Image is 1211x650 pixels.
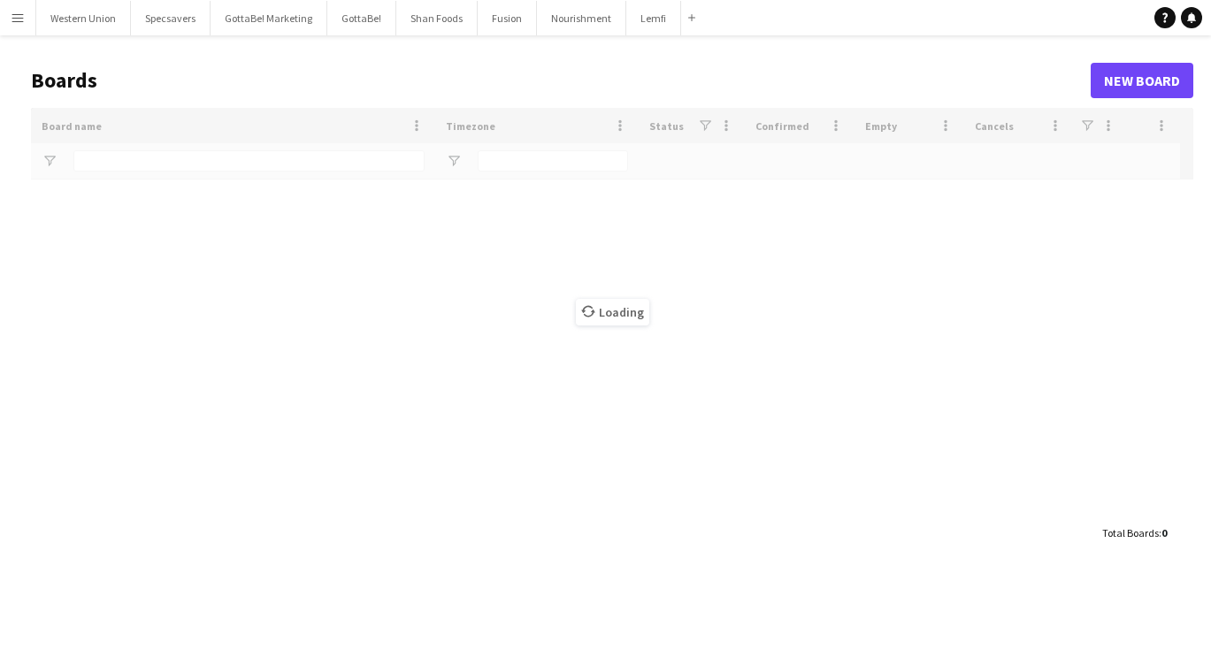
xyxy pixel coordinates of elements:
button: Lemfi [626,1,681,35]
span: Total Boards [1102,526,1159,539]
button: Shan Foods [396,1,478,35]
a: New Board [1091,63,1193,98]
button: Western Union [36,1,131,35]
button: GottaBe! [327,1,396,35]
button: Nourishment [537,1,626,35]
h1: Boards [31,67,1091,94]
button: Fusion [478,1,537,35]
button: Specsavers [131,1,211,35]
button: GottaBe! Marketing [211,1,327,35]
div: : [1102,516,1167,550]
span: Loading [576,299,649,325]
span: 0 [1161,526,1167,539]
